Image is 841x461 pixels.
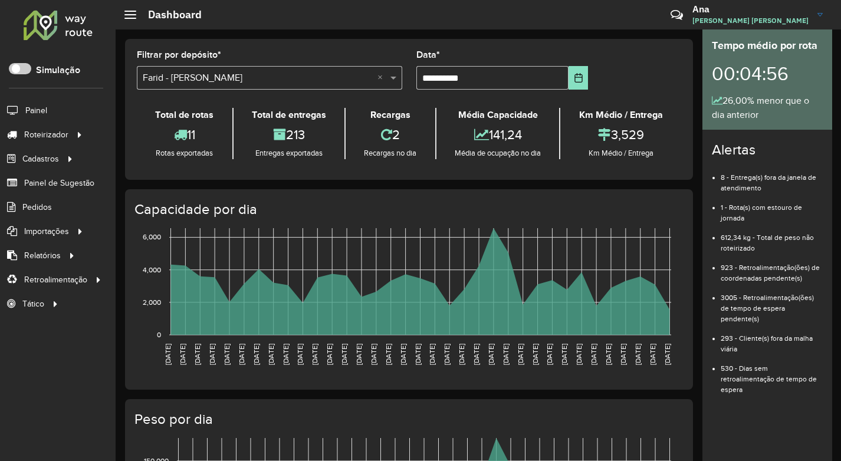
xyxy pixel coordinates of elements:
[22,298,44,310] span: Tático
[590,344,597,365] text: [DATE]
[385,344,392,365] text: [DATE]
[439,108,557,122] div: Média Capacidade
[164,344,172,365] text: [DATE]
[223,344,231,365] text: [DATE]
[238,344,245,365] text: [DATE]
[143,298,161,306] text: 2,000
[236,108,342,122] div: Total de entregas
[605,344,612,365] text: [DATE]
[136,8,202,21] h2: Dashboard
[140,147,229,159] div: Rotas exportadas
[326,344,333,365] text: [DATE]
[137,48,221,62] label: Filtrar por depósito
[634,344,642,365] text: [DATE]
[721,193,823,223] li: 1 - Rota(s) com estouro de jornada
[157,331,161,338] text: 0
[24,129,68,141] span: Roteirizador
[140,108,229,122] div: Total de rotas
[649,344,656,365] text: [DATE]
[458,344,465,365] text: [DATE]
[340,344,348,365] text: [DATE]
[24,274,87,286] span: Retroalimentação
[25,104,47,117] span: Painel
[692,4,809,15] h3: Ana
[563,108,678,122] div: Km Médio / Entrega
[24,249,61,262] span: Relatórios
[355,344,363,365] text: [DATE]
[560,344,568,365] text: [DATE]
[563,122,678,147] div: 3,529
[22,153,59,165] span: Cadastros
[24,177,94,189] span: Painel de Sugestão
[575,344,583,365] text: [DATE]
[236,122,342,147] div: 213
[414,344,422,365] text: [DATE]
[377,71,387,85] span: Clear all
[370,344,377,365] text: [DATE]
[22,201,52,213] span: Pedidos
[236,147,342,159] div: Entregas exportadas
[439,147,557,159] div: Média de ocupação no dia
[721,253,823,284] li: 923 - Retroalimentação(ões) de coordenadas pendente(s)
[134,201,681,218] h4: Capacidade por dia
[134,411,681,428] h4: Peso por dia
[517,344,524,365] text: [DATE]
[712,38,823,54] div: Tempo médio por rota
[179,344,186,365] text: [DATE]
[252,344,260,365] text: [DATE]
[143,233,161,241] text: 6,000
[472,344,480,365] text: [DATE]
[140,122,229,147] div: 11
[416,48,440,62] label: Data
[712,94,823,122] div: 26,00% menor que o dia anterior
[311,344,318,365] text: [DATE]
[721,324,823,354] li: 293 - Cliente(s) fora da malha viária
[531,344,539,365] text: [DATE]
[721,284,823,324] li: 3005 - Retroalimentação(ões) de tempo de espera pendente(s)
[428,344,436,365] text: [DATE]
[349,147,432,159] div: Recargas no dia
[24,225,69,238] span: Importações
[569,66,588,90] button: Choose Date
[619,344,627,365] text: [DATE]
[443,344,451,365] text: [DATE]
[282,344,290,365] text: [DATE]
[349,122,432,147] div: 2
[721,223,823,253] li: 612,34 kg - Total de peso não roteirizado
[721,163,823,193] li: 8 - Entrega(s) fora da janela de atendimento
[663,344,671,365] text: [DATE]
[487,344,495,365] text: [DATE]
[143,266,161,274] text: 4,000
[502,344,510,365] text: [DATE]
[399,344,407,365] text: [DATE]
[692,15,809,26] span: [PERSON_NAME] [PERSON_NAME]
[296,344,304,365] text: [DATE]
[721,354,823,395] li: 530 - Dias sem retroalimentação de tempo de espera
[267,344,275,365] text: [DATE]
[546,344,553,365] text: [DATE]
[349,108,432,122] div: Recargas
[712,141,823,159] h4: Alertas
[439,122,557,147] div: 141,24
[193,344,201,365] text: [DATE]
[563,147,678,159] div: Km Médio / Entrega
[36,63,80,77] label: Simulação
[712,54,823,94] div: 00:04:56
[664,2,689,28] a: Contato Rápido
[208,344,216,365] text: [DATE]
